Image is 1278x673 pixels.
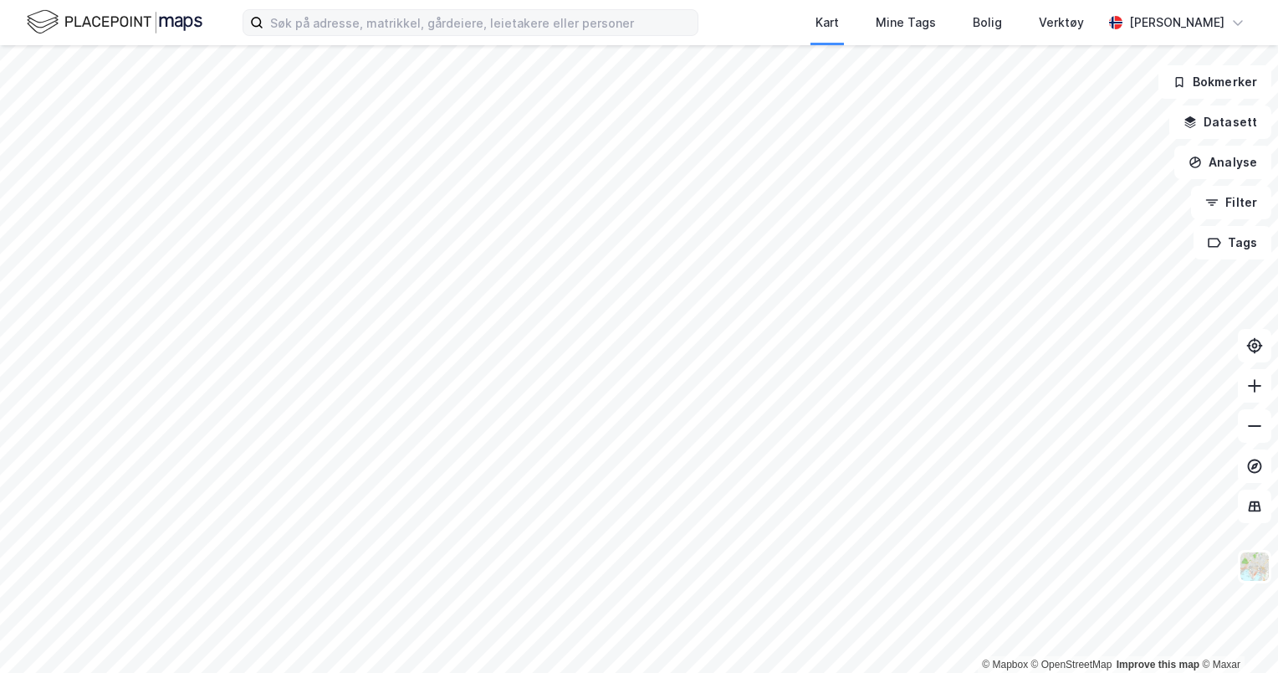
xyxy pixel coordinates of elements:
a: OpenStreetMap [1031,659,1112,670]
div: Bolig [973,13,1002,33]
div: Mine Tags [876,13,936,33]
div: Kart [815,13,839,33]
button: Datasett [1169,105,1271,139]
div: Kontrollprogram for chat [1194,593,1278,673]
input: Søk på adresse, matrikkel, gårdeiere, leietakere eller personer [263,10,698,35]
img: Z [1239,551,1270,583]
img: logo.f888ab2527a4732fd821a326f86c7f29.svg [27,8,202,37]
div: [PERSON_NAME] [1129,13,1224,33]
button: Analyse [1174,146,1271,179]
a: Improve this map [1117,659,1199,670]
button: Bokmerker [1158,65,1271,99]
button: Filter [1191,186,1271,219]
a: Mapbox [982,659,1028,670]
div: Verktøy [1039,13,1084,33]
button: Tags [1194,226,1271,259]
iframe: Chat Widget [1194,593,1278,673]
